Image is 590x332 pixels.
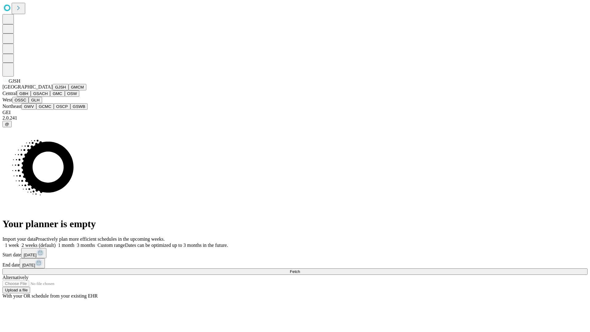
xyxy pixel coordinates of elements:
[17,90,31,97] button: GBH
[50,90,65,97] button: GMC
[24,253,37,257] span: [DATE]
[2,248,588,258] div: Start date
[58,243,74,248] span: 1 month
[22,263,35,267] span: [DATE]
[36,103,54,110] button: GCMC
[9,78,20,84] span: GJSH
[77,243,95,248] span: 3 months
[2,258,588,268] div: End date
[2,268,588,275] button: Fetch
[125,243,228,248] span: Dates can be optimized up to 3 months in the future.
[2,104,22,109] span: Northeast
[20,258,45,268] button: [DATE]
[31,90,50,97] button: GSACH
[2,84,53,89] span: [GEOGRAPHIC_DATA]
[2,293,98,298] span: With your OR schedule from your existing EHR
[5,122,9,126] span: @
[29,97,42,103] button: GLH
[2,115,588,121] div: 2.0.241
[2,97,12,102] span: West
[97,243,125,248] span: Custom range
[2,236,36,242] span: Import your data
[2,218,588,230] h1: Your planner is empty
[2,275,28,280] span: Alternatively
[21,248,46,258] button: [DATE]
[22,103,36,110] button: GWV
[53,84,69,90] button: GJSH
[69,84,86,90] button: GMCM
[290,269,300,274] span: Fetch
[36,236,165,242] span: Proactively plan more efficient schedules in the upcoming weeks.
[12,97,29,103] button: OSSC
[70,103,88,110] button: GSWB
[54,103,70,110] button: OSCP
[2,287,30,293] button: Upload a file
[65,90,80,97] button: OSW
[5,243,19,248] span: 1 week
[2,91,17,96] span: Central
[2,110,588,115] div: GEI
[2,121,12,127] button: @
[22,243,56,248] span: 2 weeks (default)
